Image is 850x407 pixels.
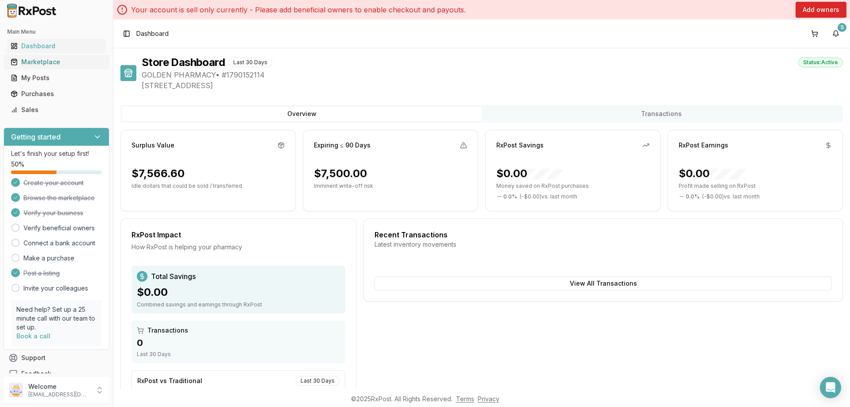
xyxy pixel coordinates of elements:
[4,4,60,18] img: RxPost Logo
[131,167,185,181] div: $7,566.60
[137,376,202,385] div: RxPost vs Traditional
[11,74,102,82] div: My Posts
[838,23,846,32] div: 5
[4,103,109,117] button: Sales
[28,391,90,398] p: [EMAIL_ADDRESS][DOMAIN_NAME]
[7,102,106,118] a: Sales
[136,29,169,38] span: Dashboard
[23,178,84,187] span: Create your account
[23,239,95,248] a: Connect a bank account
[4,350,109,366] button: Support
[829,27,843,41] button: 5
[679,141,728,150] div: RxPost Earnings
[4,87,109,101] button: Purchases
[11,58,102,66] div: Marketplace
[478,395,499,403] a: Privacy
[131,182,285,190] p: Idle dollars that could be sold / transferred
[137,337,340,349] div: 0
[23,209,83,217] span: Verify your business
[686,193,699,200] span: 0.0 %
[131,229,345,240] div: RxPost Impact
[375,276,832,291] button: View All Transactions
[503,193,517,200] span: 0.0 %
[21,369,51,378] span: Feedback
[151,271,196,282] span: Total Savings
[137,301,340,308] div: Combined savings and earnings through RxPost
[131,243,345,252] div: How RxPost is helping your pharmacy
[314,141,371,150] div: Expiring ≤ 90 Days
[23,224,95,233] a: Verify beneficial owners
[9,383,23,397] img: User avatar
[122,107,482,121] button: Overview
[28,382,90,391] p: Welcome
[7,38,106,54] a: Dashboard
[456,395,474,403] a: Terms
[296,376,340,386] div: Last 30 Days
[679,182,832,190] p: Profit made selling on RxPost
[7,70,106,86] a: My Posts
[11,132,61,142] h3: Getting started
[314,182,467,190] p: Imminent write-off risk
[520,193,577,200] span: ( - $0.00 ) vs. last month
[496,167,563,181] div: $0.00
[375,229,832,240] div: Recent Transactions
[702,193,760,200] span: ( - $0.00 ) vs. last month
[375,240,832,249] div: Latest inventory movements
[796,2,846,18] button: Add owners
[16,332,50,340] a: Book a call
[496,141,544,150] div: RxPost Savings
[23,254,74,263] a: Make a purchase
[131,4,466,15] p: Your account is sell only currently - Please add beneficial owners to enable checkout and payouts.
[147,326,188,335] span: Transactions
[4,55,109,69] button: Marketplace
[142,70,843,80] span: GOLDEN PHARMACY • # 1790152114
[228,58,272,67] div: Last 30 Days
[11,149,102,158] p: Let's finish your setup first!
[137,285,340,299] div: $0.00
[131,141,174,150] div: Surplus Value
[11,89,102,98] div: Purchases
[4,366,109,382] button: Feedback
[11,42,102,50] div: Dashboard
[4,39,109,53] button: Dashboard
[11,160,24,169] span: 50 %
[11,105,102,114] div: Sales
[23,194,95,202] span: Browse the marketplace
[679,167,745,181] div: $0.00
[23,284,88,293] a: Invite your colleagues
[496,182,649,190] p: Money saved on RxPost purchases
[7,28,106,35] h2: Main Menu
[4,71,109,85] button: My Posts
[482,107,841,121] button: Transactions
[23,269,60,278] span: Post a listing
[137,351,340,358] div: Last 30 Days
[7,86,106,102] a: Purchases
[136,29,169,38] nav: breadcrumb
[16,305,97,332] p: Need help? Set up a 25 minute call with our team to set up.
[142,80,843,91] span: [STREET_ADDRESS]
[314,167,367,181] div: $7,500.00
[820,377,841,398] div: Open Intercom Messenger
[798,58,843,67] div: Status: Active
[7,54,106,70] a: Marketplace
[142,55,225,70] h1: Store Dashboard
